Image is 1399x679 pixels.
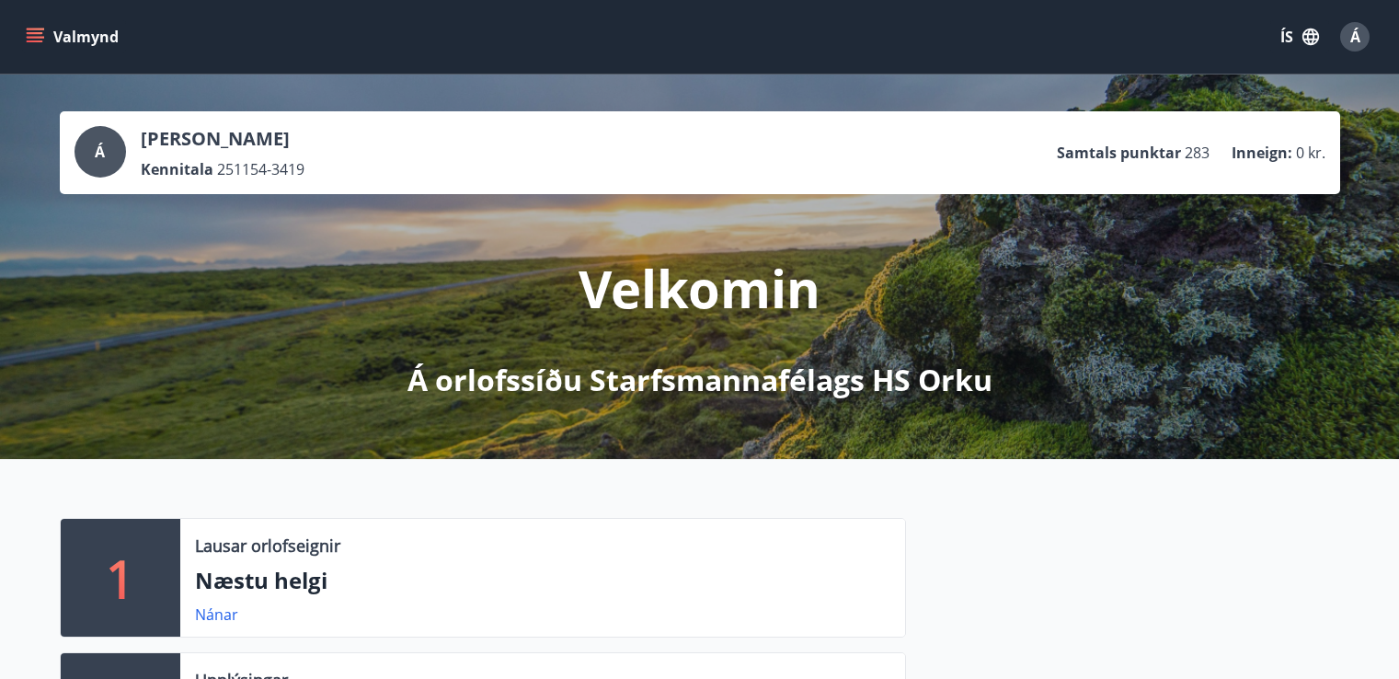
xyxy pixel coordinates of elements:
p: Lausar orlofseignir [195,534,340,558]
span: 251154-3419 [217,159,304,179]
span: 283 [1185,143,1210,163]
span: 0 kr. [1296,143,1325,163]
span: Á [95,142,105,162]
span: Á [1350,27,1360,47]
p: [PERSON_NAME] [141,126,304,152]
button: menu [22,20,126,53]
p: 1 [106,543,135,613]
p: Á orlofssíðu Starfsmannafélags HS Orku [407,360,992,400]
button: ÍS [1270,20,1329,53]
a: Nánar [195,604,238,625]
p: Kennitala [141,159,213,179]
button: Á [1333,15,1377,59]
p: Næstu helgi [195,565,890,596]
p: Velkomin [579,253,820,323]
p: Inneign : [1232,143,1292,163]
p: Samtals punktar [1057,143,1181,163]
